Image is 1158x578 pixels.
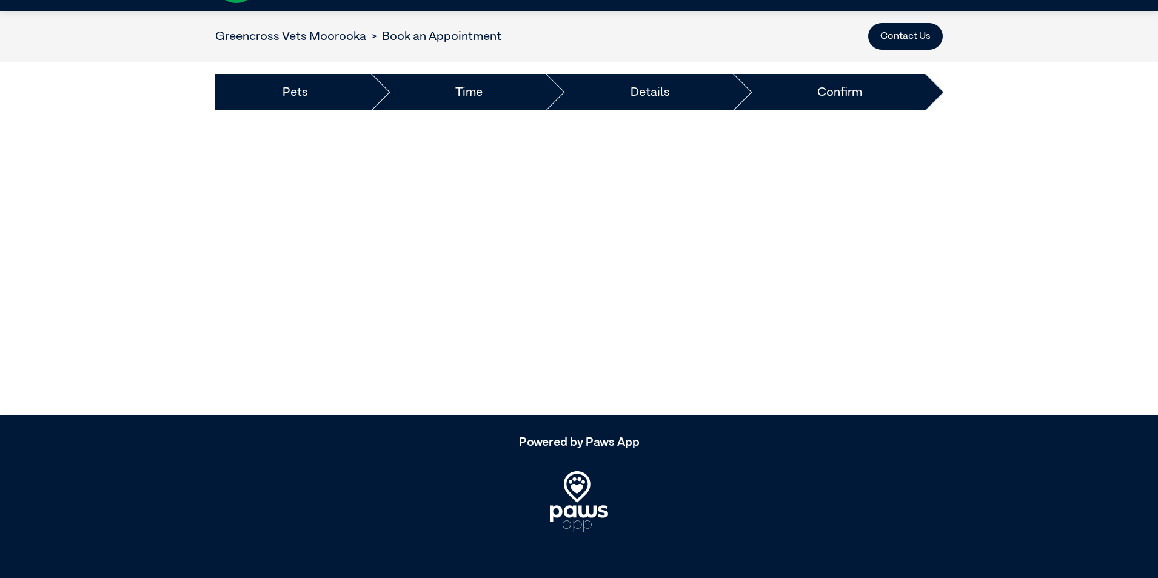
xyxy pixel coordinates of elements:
a: Time [455,83,483,101]
a: Details [631,83,670,101]
li: Book an Appointment [366,27,501,45]
a: Greencross Vets Moorooka [215,30,366,42]
a: Confirm [817,83,862,101]
button: Contact Us [868,23,943,50]
img: PawsApp [550,471,608,532]
a: Pets [283,83,308,101]
h5: Powered by Paws App [215,435,943,449]
nav: breadcrumb [215,27,501,45]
